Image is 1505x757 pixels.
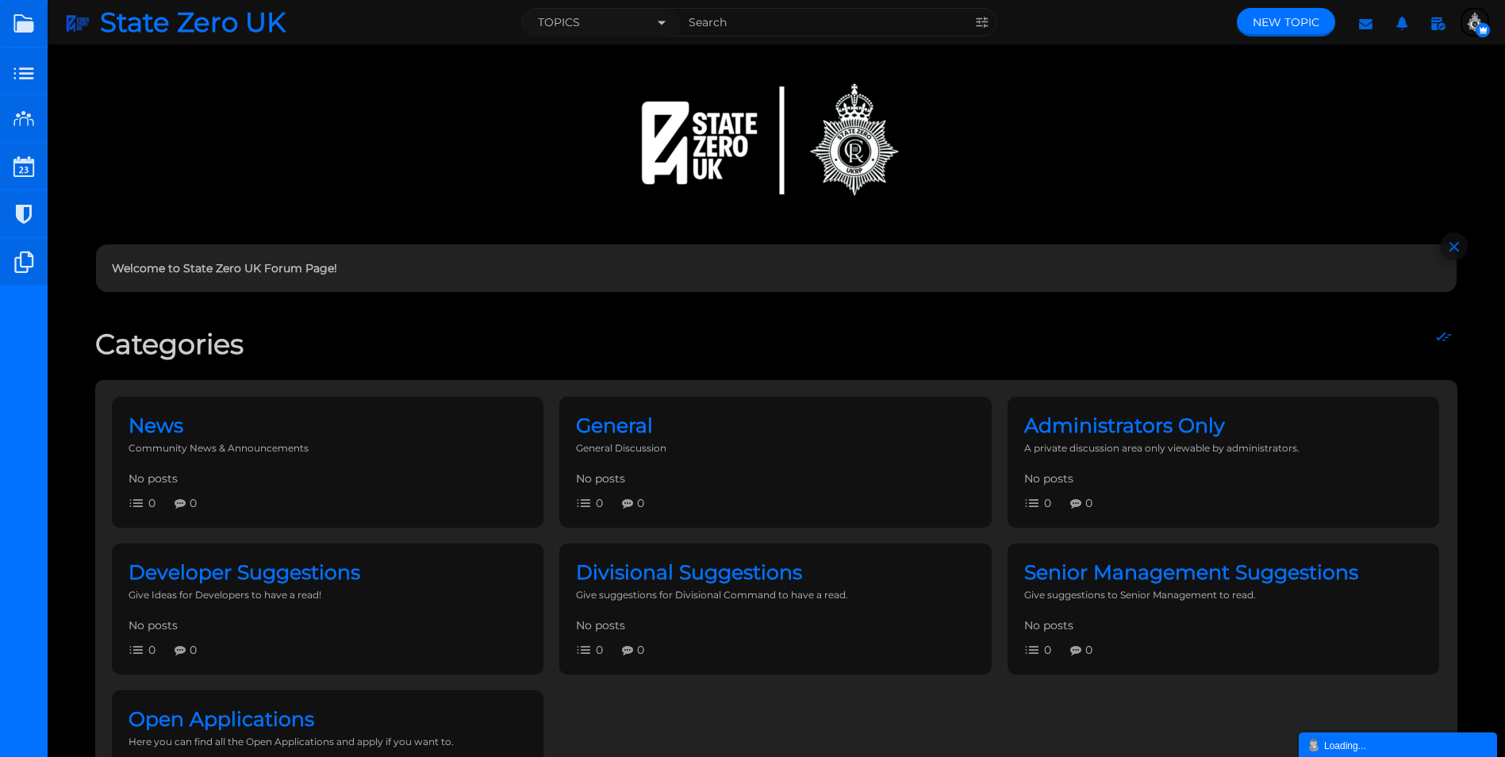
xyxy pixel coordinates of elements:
strong: Welcome to State Zero UK Forum Page! [112,261,337,275]
a: Developer Suggestions [129,568,360,582]
span: 0 [190,643,197,657]
span: 0 [148,643,155,657]
img: image-removebg-preview.png [63,9,100,37]
img: logo1-removebg-preview.png [1462,10,1488,35]
span: Senior Management Suggestions [1024,560,1358,584]
input: Search [681,9,968,36]
a: State Zero UK [63,8,298,37]
span: News [129,413,183,437]
span: 0 [637,643,644,657]
span: Open Applications [129,707,314,731]
span: 0 [1085,496,1092,510]
a: Administrators Only [1024,421,1225,436]
span: Topics [538,14,580,31]
span: Administrators Only [1024,413,1225,437]
span: 0 [148,496,155,510]
span: Divisional Suggestions [576,560,802,584]
a: News [129,421,183,436]
a: Open Applications [129,715,314,729]
button: Topics [522,9,681,37]
a: General [576,421,653,436]
span: 0 [596,496,603,510]
span: 0 [1085,643,1092,657]
span: 0 [637,496,644,510]
span: 0 [1044,496,1051,510]
span: 0 [1044,643,1051,657]
span: 0 [190,496,197,510]
div: Loading... [1307,736,1489,753]
a: New Topic [1237,8,1335,37]
span: General [576,413,653,437]
a: Divisional Suggestions [576,568,802,582]
span: 0 [596,643,603,657]
span: New Topic [1253,15,1319,29]
span: State Zero UK [100,8,298,37]
span: Developer Suggestions [129,560,360,584]
a: Senior Management Suggestions [1024,568,1358,582]
a: Categories [95,327,244,361]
